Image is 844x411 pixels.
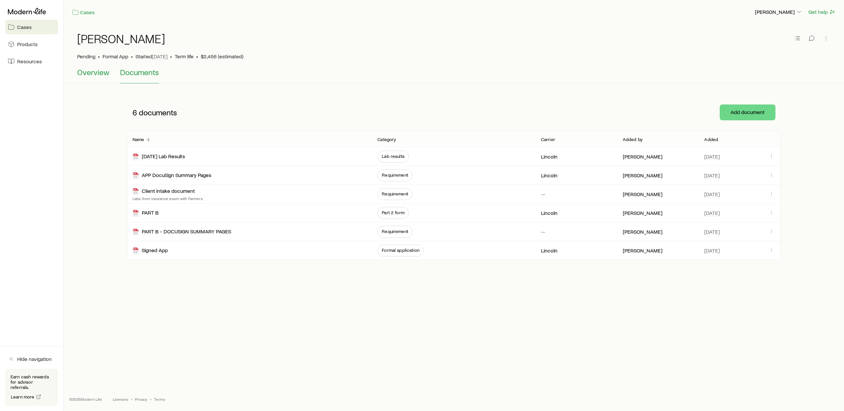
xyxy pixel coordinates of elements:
p: [PERSON_NAME] [623,172,662,179]
span: Lab results [382,154,405,159]
button: Get help [808,8,836,16]
p: Lincoln [541,153,558,160]
a: Cases [5,20,58,34]
span: Cases [17,24,32,30]
p: — [541,191,545,197]
span: Term life [175,53,194,60]
p: Added by [623,137,643,142]
a: Terms [154,396,165,402]
a: Licenses [113,396,128,402]
div: PART B [133,209,159,217]
div: APP DocuSign Summary Pages [133,172,211,179]
span: Learn more [11,395,35,399]
p: © 2025 Modern Life [69,396,102,402]
h1: [PERSON_NAME] [77,32,165,45]
div: Case details tabs [77,68,831,83]
a: Cases [72,9,95,16]
button: Add document [720,104,775,120]
span: • [131,396,132,402]
span: • [196,53,198,60]
button: [PERSON_NAME] [755,8,803,16]
span: • [170,53,172,60]
span: Formal App [103,53,128,60]
span: [DATE] [704,172,720,179]
span: [DATE] [704,210,720,216]
span: Resources [17,58,42,65]
p: Pending [77,53,95,60]
span: [DATE] [704,247,720,254]
span: [DATE] [704,191,720,197]
span: [DATE] [704,228,720,235]
span: Requirement [382,229,408,234]
span: Products [17,41,38,47]
a: Resources [5,54,58,69]
span: • [131,53,133,60]
p: [PERSON_NAME] [623,247,662,254]
p: Lincoln [541,247,558,254]
span: • [98,53,100,60]
span: Hide navigation [17,356,52,362]
span: Documents [120,68,159,77]
p: Added [704,137,718,142]
div: Client intake document [133,188,195,195]
p: Labs from insurance exam with Farmers. [133,196,204,201]
p: [PERSON_NAME] [755,9,802,15]
p: [PERSON_NAME] [623,228,662,235]
div: PART B - DOCUSIGN SUMMARY PAGES [133,228,231,236]
span: Part 2 form [382,210,405,215]
p: [PERSON_NAME] [623,191,662,197]
span: $2,456 (estimated) [201,53,243,60]
p: Lincoln [541,210,558,216]
p: [PERSON_NAME] [623,210,662,216]
span: • [150,396,151,402]
div: Signed App [133,247,168,254]
span: Overview [77,68,109,77]
button: Hide navigation [5,352,58,366]
span: Formal application [382,248,419,253]
p: Name [133,137,144,142]
span: [DATE] [152,53,167,60]
span: Requirement [382,191,408,196]
a: Products [5,37,58,51]
a: Privacy [135,396,147,402]
p: Category [377,137,396,142]
span: Requirement [382,172,408,178]
p: Carrier [541,137,555,142]
span: 6 [133,108,137,117]
div: Earn cash rewards for advisor referrals.Learn more [5,369,58,406]
p: Earn cash rewards for advisor referrals. [11,374,53,390]
p: Lincoln [541,172,558,179]
span: documents [139,108,177,117]
p: — [541,228,545,235]
span: [DATE] [704,153,720,160]
p: [PERSON_NAME] [623,153,662,160]
div: [DATE] Lab Results [133,153,185,161]
p: Started [136,53,167,60]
